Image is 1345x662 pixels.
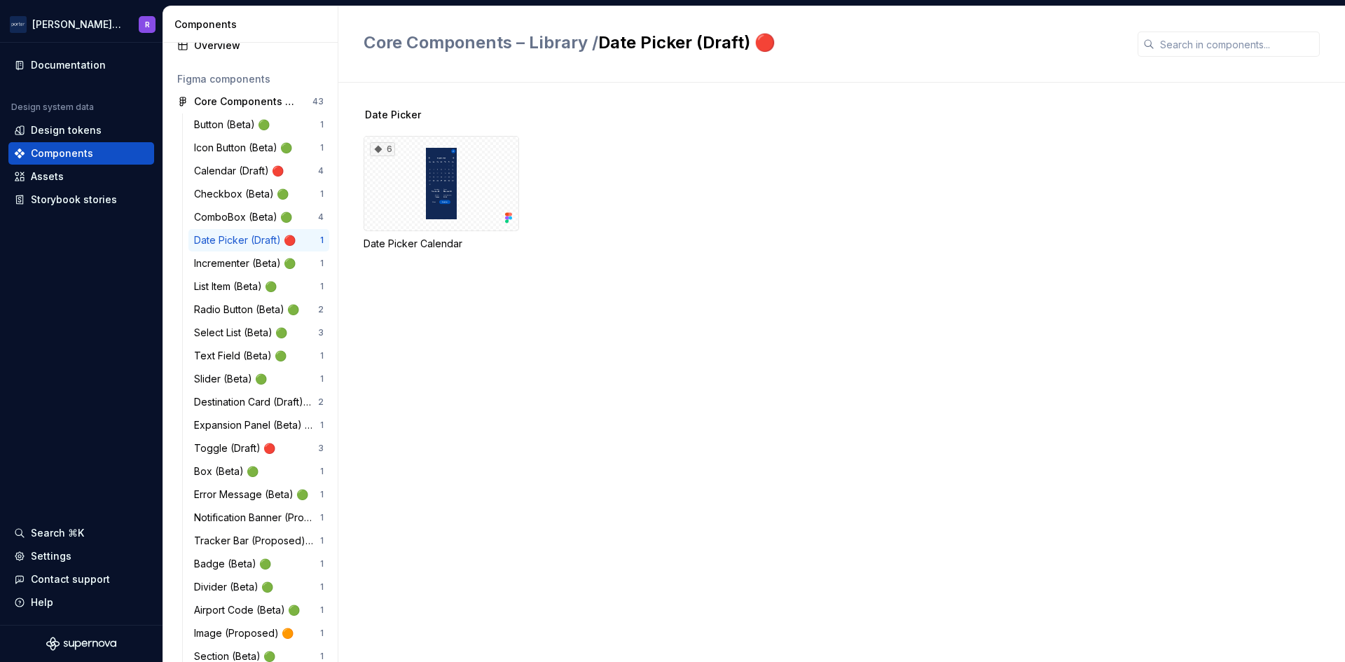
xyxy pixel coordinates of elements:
a: Toggle (Draft) 🔴3 [188,437,329,460]
div: 1 [320,235,324,246]
img: f0306bc8-3074-41fb-b11c-7d2e8671d5eb.png [10,16,27,33]
div: Incrementer (Beta) 🟢 [194,256,301,270]
a: List Item (Beta) 🟢1 [188,275,329,298]
a: Divider (Beta) 🟢1 [188,576,329,598]
a: Settings [8,545,154,567]
div: 2 [318,304,324,315]
div: 1 [320,188,324,200]
div: Documentation [31,58,106,72]
a: Documentation [8,54,154,76]
div: ComboBox (Beta) 🟢 [194,210,298,224]
div: Settings [31,549,71,563]
div: Badge (Beta) 🟢 [194,557,277,571]
div: Search ⌘K [31,526,84,540]
a: Tracker Bar (Proposed) 🟠1 [188,530,329,552]
a: Icon Button (Beta) 🟢1 [188,137,329,159]
a: Select List (Beta) 🟢3 [188,322,329,344]
div: Radio Button (Beta) 🟢 [194,303,305,317]
div: Figma components [177,72,324,86]
div: Date Picker Calendar [364,237,519,251]
button: [PERSON_NAME] AirlinesR [3,9,160,39]
a: Overview [172,34,329,57]
h2: Date Picker (Draft) 🔴 [364,32,1121,54]
a: Destination Card (Draft) 🔴2 [188,391,329,413]
div: 1 [320,581,324,593]
a: Badge (Beta) 🟢1 [188,553,329,575]
a: Calendar (Draft) 🔴4 [188,160,329,182]
a: Slider (Beta) 🟢1 [188,368,329,390]
div: 6 [370,142,395,156]
div: 1 [320,142,324,153]
div: R [145,19,150,30]
div: Design tokens [31,123,102,137]
a: Date Picker (Draft) 🔴1 [188,229,329,251]
div: 3 [318,327,324,338]
a: Error Message (Beta) 🟢1 [188,483,329,506]
div: 1 [320,420,324,431]
div: 1 [320,119,324,130]
div: 4 [318,212,324,223]
div: 43 [312,96,324,107]
div: 1 [320,605,324,616]
input: Search in components... [1154,32,1320,57]
div: 1 [320,489,324,500]
div: 4 [318,165,324,177]
div: Destination Card (Draft) 🔴 [194,395,318,409]
div: [PERSON_NAME] Airlines [32,18,122,32]
div: 1 [320,350,324,361]
div: Components [31,146,93,160]
div: Notification Banner (Proposed) 🟠 [194,511,320,525]
a: Components [8,142,154,165]
div: 6Date Picker Calendar [364,136,519,251]
div: Design system data [11,102,94,113]
div: Box (Beta) 🟢 [194,464,264,478]
div: Overview [194,39,324,53]
a: Core Components – Library43 [172,90,329,113]
div: Expansion Panel (Beta) 🟢 [194,418,320,432]
div: Contact support [31,572,110,586]
div: Button (Beta) 🟢 [194,118,275,132]
div: Text Field (Beta) 🟢 [194,349,292,363]
div: Slider (Beta) 🟢 [194,372,273,386]
div: Image (Proposed) 🟠 [194,626,299,640]
button: Contact support [8,568,154,591]
a: Text Field (Beta) 🟢1 [188,345,329,367]
a: Assets [8,165,154,188]
span: Core Components – Library / [364,32,598,53]
a: Notification Banner (Proposed) 🟠1 [188,506,329,529]
a: Airport Code (Beta) 🟢1 [188,599,329,621]
a: Expansion Panel (Beta) 🟢1 [188,414,329,436]
div: 1 [320,466,324,477]
a: Incrementer (Beta) 🟢1 [188,252,329,275]
div: List Item (Beta) 🟢 [194,280,282,294]
div: Storybook stories [31,193,117,207]
div: 1 [320,558,324,570]
div: Assets [31,170,64,184]
div: 1 [320,258,324,269]
a: ComboBox (Beta) 🟢4 [188,206,329,228]
div: 1 [320,628,324,639]
div: Error Message (Beta) 🟢 [194,488,314,502]
div: Icon Button (Beta) 🟢 [194,141,298,155]
button: Search ⌘K [8,522,154,544]
a: Storybook stories [8,188,154,211]
div: Divider (Beta) 🟢 [194,580,279,594]
a: Button (Beta) 🟢1 [188,113,329,136]
div: Components [174,18,332,32]
a: Checkbox (Beta) 🟢1 [188,183,329,205]
a: Image (Proposed) 🟠1 [188,622,329,644]
div: 1 [320,373,324,385]
div: Core Components – Library [194,95,298,109]
div: Checkbox (Beta) 🟢 [194,187,294,201]
a: Radio Button (Beta) 🟢2 [188,298,329,321]
div: Airport Code (Beta) 🟢 [194,603,305,617]
a: Design tokens [8,119,154,142]
div: 2 [318,396,324,408]
span: Date Picker [365,108,421,122]
div: 1 [320,512,324,523]
div: Calendar (Draft) 🔴 [194,164,289,178]
div: Date Picker (Draft) 🔴 [194,233,301,247]
div: 1 [320,535,324,546]
svg: Supernova Logo [46,637,116,651]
